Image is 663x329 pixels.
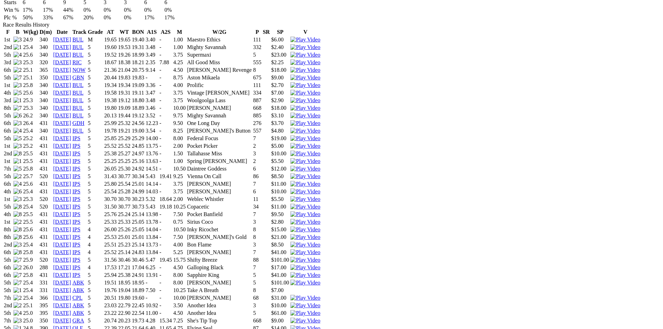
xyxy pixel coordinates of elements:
[53,318,71,323] a: [DATE]
[290,249,320,255] a: View replay
[3,36,12,43] td: 1st
[290,82,320,88] img: Play Video
[53,97,71,103] a: [DATE]
[253,59,262,66] td: 555
[253,36,262,43] td: 111
[262,29,270,36] th: SR
[53,242,71,248] a: [DATE]
[145,36,158,43] td: 3.40
[290,226,320,233] img: Play Video
[87,51,103,58] td: 5
[290,264,320,271] img: Play Video
[145,29,158,36] th: A1S
[145,44,158,51] td: 3.48
[290,234,320,240] img: Play Video
[159,59,172,66] td: 7.88
[42,14,62,21] td: 33%
[290,143,320,149] img: Play Video
[290,280,320,286] a: View replay
[73,264,80,270] a: IPS
[73,287,84,293] a: ABK
[73,181,80,187] a: IPS
[13,44,22,50] img: 1
[104,36,117,43] td: 19.65
[290,151,320,156] a: View replay
[53,211,71,217] a: [DATE]
[13,249,22,255] img: 8
[290,181,320,187] img: Play Video
[73,234,80,240] a: IPS
[87,29,103,36] th: Grade
[3,44,12,51] td: 2nd
[13,75,22,81] img: 7
[145,51,158,58] td: 3.49
[53,44,71,50] a: [DATE]
[290,310,320,316] img: Play Video
[290,29,320,36] th: V
[73,90,84,96] a: BUL
[164,7,184,13] td: 0%
[290,90,320,96] a: View replay
[13,151,22,157] img: 8
[53,295,71,301] a: [DATE]
[159,44,172,51] td: -
[73,59,82,65] a: RIC
[13,97,22,104] img: 1
[53,310,71,316] a: [DATE]
[73,158,80,164] a: IPS
[104,44,117,51] td: 19.60
[13,211,22,217] img: 8
[53,234,71,240] a: [DATE]
[159,36,172,43] td: -
[290,173,320,179] a: View replay
[290,44,320,50] a: View replay
[13,52,22,58] img: 4
[290,90,320,96] img: Play Video
[104,59,117,66] td: 18.67
[23,36,39,43] td: 24.9
[13,280,22,286] img: 7
[73,166,80,172] a: IPS
[13,120,22,126] img: 3
[144,14,164,21] td: 17%
[73,75,84,80] a: GBN
[73,188,80,194] a: IPS
[290,280,320,286] img: Play Video
[290,158,320,164] img: Play Video
[271,29,289,36] th: SP
[290,143,320,149] a: View replay
[3,51,12,58] td: 5th
[290,52,320,58] img: Play Video
[290,135,320,141] a: View replay
[13,272,22,278] img: 7
[53,196,71,202] a: [DATE]
[253,51,262,58] td: 5
[290,188,320,194] a: View replay
[13,234,22,240] img: 8
[104,67,117,74] td: 21.36
[53,287,71,293] a: [DATE]
[271,36,289,43] td: $6.00
[290,75,320,81] img: Play Video
[290,302,320,309] img: Play Video
[53,82,71,88] a: [DATE]
[118,36,131,43] td: 19.65
[13,188,22,195] img: 6
[73,295,83,301] a: CPL
[290,128,320,134] img: Play Video
[290,105,320,111] a: View replay
[271,51,289,58] td: $23.00
[290,67,320,73] img: Play Video
[253,29,262,36] th: P
[173,36,186,43] td: 1.00
[42,7,62,13] td: 17%
[73,302,84,308] a: ABK
[290,272,320,278] a: View replay
[290,113,320,119] img: Play Video
[23,59,39,66] td: 25.3
[104,51,117,58] td: 19.52
[290,59,320,65] a: View replay
[118,29,131,36] th: WT
[290,158,320,164] a: View replay
[13,310,22,316] img: 4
